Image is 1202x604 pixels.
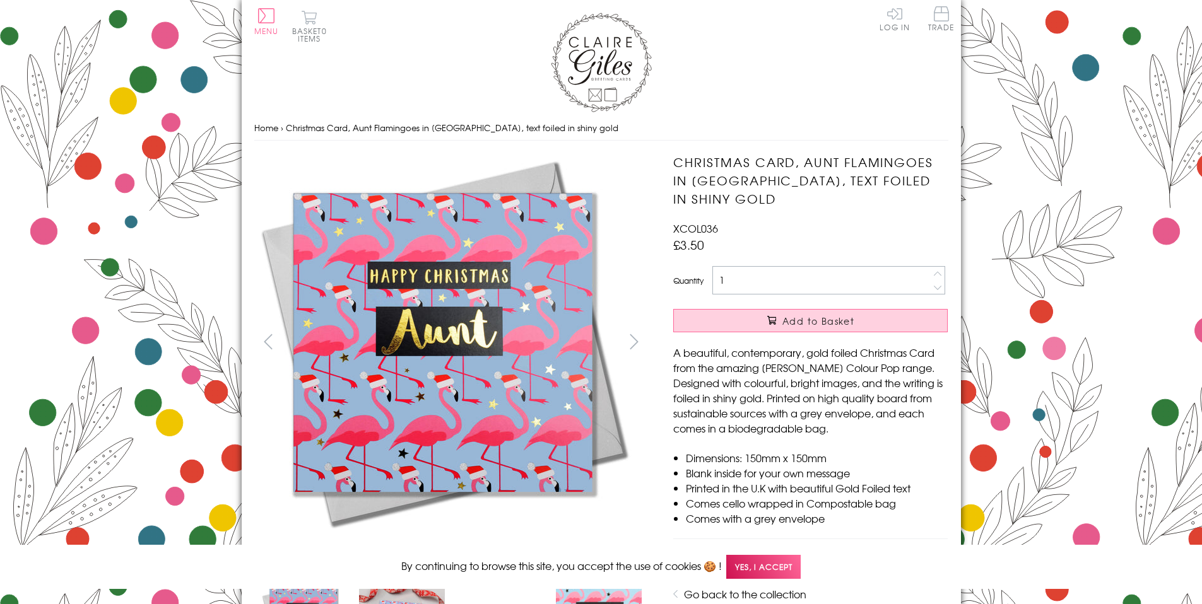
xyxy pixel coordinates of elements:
span: Christmas Card, Aunt Flamingoes in [GEOGRAPHIC_DATA], text foiled in shiny gold [286,122,618,134]
button: next [620,327,648,356]
button: prev [254,327,283,356]
li: Dimensions: 150mm x 150mm [686,450,948,465]
span: XCOL036 [673,221,718,236]
button: Menu [254,8,279,35]
span: › [281,122,283,134]
span: Menu [254,25,279,37]
p: A beautiful, contemporary, gold foiled Christmas Card from the amazing [PERSON_NAME] Colour Pop r... [673,345,948,436]
img: Claire Giles Greetings Cards [551,13,652,112]
a: Go back to the collection [684,586,806,601]
a: Log In [880,6,910,31]
span: Trade [928,6,955,31]
a: Home [254,122,278,134]
li: Comes with a grey envelope [686,511,948,526]
label: Quantity [673,275,704,286]
span: £3.50 [673,236,704,253]
a: Trade [928,6,955,33]
li: Printed in the U.K with beautiful Gold Foiled text [686,480,948,496]
img: Christmas Card, Aunt Flamingoes in Santa Hats, text foiled in shiny gold [254,153,632,531]
span: Yes, I accept [726,555,801,579]
button: Basket0 items [292,10,327,42]
h1: Christmas Card, Aunt Flamingoes in [GEOGRAPHIC_DATA], text foiled in shiny gold [673,153,948,207]
span: Add to Basket [782,315,854,327]
img: Christmas Card, Aunt Flamingoes in Santa Hats, text foiled in shiny gold [648,153,1027,531]
li: Blank inside for your own message [686,465,948,480]
li: Comes cello wrapped in Compostable bag [686,496,948,511]
button: Add to Basket [673,309,948,332]
span: 0 items [298,25,327,44]
nav: breadcrumbs [254,115,948,141]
